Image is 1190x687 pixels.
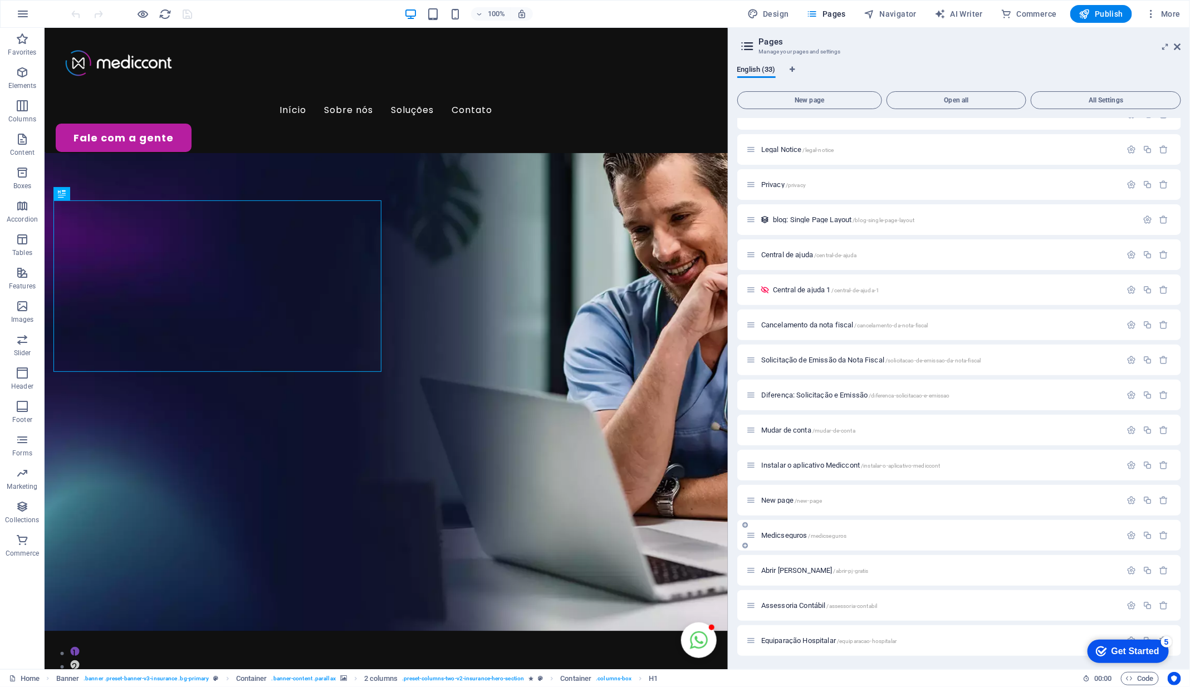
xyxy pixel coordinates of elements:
span: /central-de-ajuda [814,252,856,258]
div: Settings [1127,601,1136,610]
div: Remove [1159,566,1169,575]
div: Remove [1159,460,1169,470]
div: Settings [1127,320,1136,330]
span: Design [747,8,789,19]
div: This layout is used as a template for all items (e.g. a blog post) of this collection. The conten... [760,215,770,224]
button: All Settings [1031,91,1181,109]
span: AI Writer [934,8,983,19]
span: /assessoria-contabil [826,603,877,609]
p: Commerce [6,549,39,558]
div: Medicseguros/medicseguros [758,532,1121,539]
div: Settings [1127,460,1136,470]
div: Settings [1127,180,1136,189]
span: Click to open page [761,251,857,259]
i: Element contains an animation [528,675,533,681]
div: Solicitação de Emissão da Nota Fiscal/solicitacao-de-emissao-da-nota-fiscal [758,356,1121,364]
div: Remove [1159,601,1169,610]
span: /diferenca-solicitacao-e-emissao [869,392,949,399]
h3: Manage your pages and settings [759,47,1159,57]
div: Remove [1159,285,1169,295]
span: /privacy [786,182,806,188]
i: Reload page [159,8,172,21]
div: Settings [1127,531,1136,540]
span: Code [1126,672,1154,685]
p: Slider [14,349,31,357]
p: Accordion [7,215,38,224]
div: Assessoria Contábil/assessoria-contabil [758,602,1121,609]
span: Publish [1079,8,1123,19]
div: Abrir [PERSON_NAME]/abrir-pj-gratis [758,567,1121,574]
div: Duplicate [1143,601,1152,610]
div: Central de ajuda/central-de-ajuda [758,251,1121,258]
span: Click to open page [761,321,928,329]
div: Remove [1159,495,1169,505]
span: /equiparacao-hospitalar [837,638,897,644]
a: Click to cancel selection. Double-click to open Pages [9,672,40,685]
span: Click to open page [761,566,869,575]
span: Medicseguros [761,531,846,539]
button: Usercentrics [1168,672,1181,685]
button: 100% [471,7,511,21]
div: Remove [1159,145,1169,154]
div: Get Started 5 items remaining, 0% complete [9,6,90,29]
div: Duplicate [1143,285,1152,295]
span: /cancelamento-da-nota-fiscal [855,322,928,328]
span: /blog-single-page-layout [853,217,914,223]
div: Equiparação Hospitalar/equiparacao-hospitalar [758,637,1121,644]
span: Instalar o aplicativo Mediccont [761,461,941,469]
div: Remove [1159,250,1169,259]
span: /mudar-de-conta [812,428,855,434]
i: This element is a customizable preset [214,675,219,681]
div: Settings [1127,250,1136,259]
div: Duplicate [1143,320,1152,330]
span: More [1145,8,1181,19]
span: Click to select. Double-click to edit [56,672,80,685]
span: Click to open page [761,636,897,645]
div: Duplicate [1143,495,1152,505]
div: Settings [1127,566,1136,575]
span: Pages [807,8,846,19]
span: Commerce [1001,8,1057,19]
div: blog: Single Page Layout/blog-single-page-layout [770,216,1137,223]
button: New page [737,91,882,109]
div: Cancelamento da nota fiscal/cancelamento-da-nota-fiscal [758,321,1121,328]
div: Duplicate [1143,390,1152,400]
span: Click to open page [773,215,915,224]
div: Settings [1127,390,1136,400]
span: /new-page [795,498,822,504]
span: All Settings [1036,97,1176,104]
div: New page/new-page [758,497,1121,504]
span: /solicitacao-de-emissao-da-nota-fiscal [885,357,981,364]
button: Design [743,5,794,23]
h2: Pages [759,37,1181,47]
span: . banner-content .parallax [272,672,336,685]
div: 5 [82,2,94,13]
p: Marketing [7,482,37,491]
div: Duplicate [1143,180,1152,189]
span: Click to open page [761,145,834,154]
p: Forms [12,449,32,458]
span: Click to select. Double-click to edit [236,672,267,685]
div: Language Tabs [737,66,1181,87]
span: Click to open page [761,426,855,434]
span: New page [742,97,877,104]
span: . columns-box [596,672,631,685]
p: Columns [8,115,36,124]
span: Click to select. Double-click to edit [649,672,658,685]
div: Duplicate [1143,460,1152,470]
button: Click here to leave preview mode and continue editing [136,7,150,21]
div: Privacy/privacy [758,181,1121,188]
p: Images [11,315,34,324]
button: Navigator [859,5,921,23]
p: Features [9,282,36,291]
button: 2 [26,632,35,641]
button: reload [159,7,172,21]
div: Instalar o aplicativo Mediccont/instalar-o-aplicativo-mediccont [758,462,1121,469]
span: /legal-notice [802,147,834,153]
div: Duplicate [1143,145,1152,154]
button: More [1141,5,1185,23]
button: Commerce [996,5,1061,23]
i: This element contains a background [340,675,347,681]
div: Duplicate [1143,531,1152,540]
div: Settings [1143,215,1152,224]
